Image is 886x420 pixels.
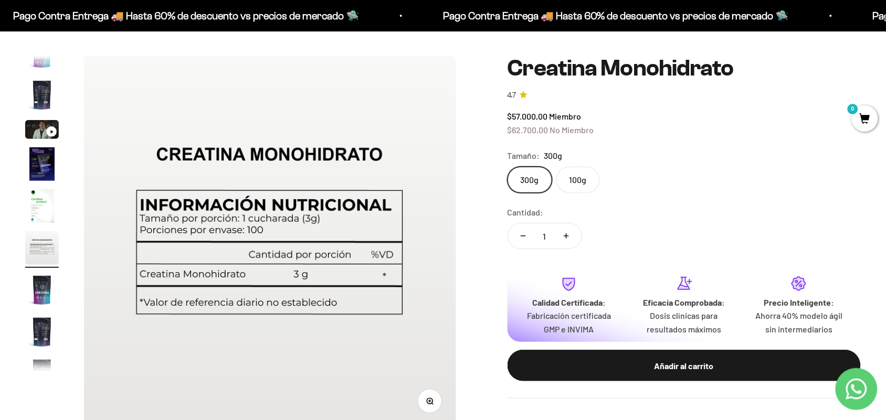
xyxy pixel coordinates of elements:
img: Creatina Monohidrato [25,357,59,391]
button: Ir al artículo 2 [25,78,59,115]
div: Un mensaje de garantía de satisfacción visible. [13,102,217,120]
button: Enviar [171,156,217,174]
p: Dosis clínicas para resultados máximos [635,309,733,336]
button: Ir al artículo 7 [25,273,59,310]
img: Creatina Monohidrato [25,315,59,349]
strong: Calidad Certificada: [532,297,606,307]
div: Más detalles sobre la fecha exacta de entrega. [13,81,217,99]
span: 300g [544,149,563,163]
a: 0 [852,114,878,125]
span: $62.700,00 [508,125,549,135]
div: Un aval de expertos o estudios clínicos en la página. [13,50,217,78]
img: Creatina Monohidrato [25,231,59,265]
button: Añadir al carrito [508,350,861,381]
img: Creatina Monohidrato [25,78,59,112]
mark: 0 [847,103,859,115]
button: Ir al artículo 3 [25,120,59,142]
button: Ir al artículo 6 [25,231,59,268]
button: Reducir cantidad [508,223,539,249]
img: Creatina Monohidrato [25,147,59,181]
span: Miembro [550,111,582,121]
button: Ir al artículo 9 [25,357,59,394]
p: Pago Contra Entrega 🚚 Hasta 60% de descuento vs precios de mercado 🛸 [442,7,788,24]
span: $57.000,00 [508,111,548,121]
button: Aumentar cantidad [551,223,582,249]
p: ¿Qué te daría la seguridad final para añadir este producto a tu carrito? [13,17,217,41]
button: Ir al artículo 8 [25,315,59,352]
legend: Tamaño: [508,149,540,163]
button: Ir al artículo 4 [25,147,59,184]
a: 4.74.7 de 5.0 estrellas [508,90,861,101]
h1: Creatina Monohidrato [508,56,861,81]
p: Ahorra 40% modelo ágil sin intermediarios [750,309,848,336]
button: Ir al artículo 5 [25,189,59,226]
div: La confirmación de la pureza de los ingredientes. [13,123,217,151]
div: Añadir al carrito [529,359,840,373]
p: Pago Contra Entrega 🚚 Hasta 60% de descuento vs precios de mercado 🛸 [13,7,358,24]
label: Cantidad: [508,206,544,219]
img: Creatina Monohidrato [25,273,59,307]
span: No Miembro [550,125,594,135]
strong: Eficacia Comprobada: [643,297,725,307]
img: Creatina Monohidrato [25,189,59,223]
span: 4.7 [508,90,516,101]
strong: Precio Inteligente: [764,297,834,307]
span: Enviar [172,156,216,174]
p: Fabricación certificada GMP e INVIMA [520,309,618,336]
